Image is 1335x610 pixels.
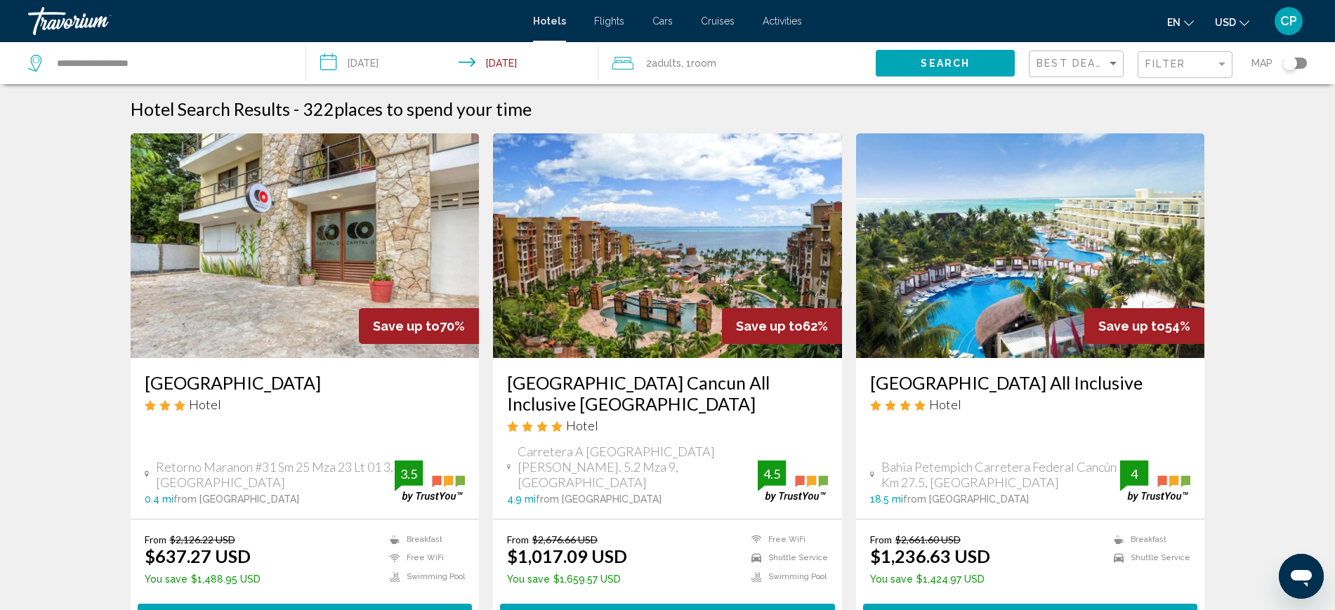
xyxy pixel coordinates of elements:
[1251,53,1272,73] span: Map
[1037,58,1119,70] mat-select: Sort by
[373,319,440,333] span: Save up to
[334,98,532,119] span: places to spend your time
[156,459,395,490] span: Retorno Maranon #31 Sm 25 Mza 23 Lt 01 3, [GEOGRAPHIC_DATA]
[533,15,566,27] a: Hotels
[145,573,188,585] span: You save
[1037,58,1110,69] span: Best Deals
[870,545,990,566] ins: $1,236.63 USD
[518,444,758,490] span: Carretera A [GEOGRAPHIC_DATA][PERSON_NAME]. 5.2 Mza 9, [GEOGRAPHIC_DATA]
[895,533,961,545] del: $2,661.60 USD
[870,397,1191,412] div: 4 star Hotel
[903,493,1029,505] span: from [GEOGRAPHIC_DATA]
[758,465,786,482] div: 4.5
[131,98,290,119] h1: Hotel Search Results
[536,493,662,505] span: from [GEOGRAPHIC_DATA]
[383,533,465,545] li: Breakfast
[736,319,803,333] span: Save up to
[594,15,624,27] a: Flights
[507,573,627,585] p: $1,659.57 USD
[306,42,598,84] button: Check-in date: Sep 21, 2025 Check-out date: Sep 27, 2025
[303,98,532,119] h2: 322
[145,493,173,505] span: 0.4 mi
[870,533,892,545] span: From
[1167,17,1181,28] span: en
[1279,554,1324,599] iframe: Botón para iniciar la ventana de mensajería
[383,552,465,564] li: Free WiFi
[507,372,828,414] a: [GEOGRAPHIC_DATA] Cancun All Inclusive [GEOGRAPHIC_DATA]
[1120,460,1190,502] img: trustyou-badge.svg
[870,573,990,585] p: $1,424.97 USD
[1280,14,1297,28] span: CP
[566,418,598,433] span: Hotel
[1120,465,1148,482] div: 4
[507,418,828,433] div: 4 star Hotel
[921,58,970,69] span: Search
[532,533,598,545] del: $2,676.66 USD
[1098,319,1165,333] span: Save up to
[598,42,876,84] button: Travelers: 2 adults, 0 children
[870,493,903,505] span: 18.5 mi
[646,53,681,73] span: 2
[870,573,913,585] span: You save
[145,573,261,585] p: $1,488.95 USD
[744,571,828,583] li: Swimming Pool
[383,571,465,583] li: Swimming Pool
[652,15,673,27] a: Cars
[1270,6,1307,36] button: User Menu
[507,493,536,505] span: 4.9 mi
[359,308,479,344] div: 70%
[145,533,166,545] span: From
[145,372,466,393] a: [GEOGRAPHIC_DATA]
[691,58,716,69] span: Room
[1107,533,1190,545] li: Breakfast
[1138,51,1232,79] button: Filter
[173,493,299,505] span: from [GEOGRAPHIC_DATA]
[856,133,1205,358] img: Hotel image
[145,545,251,566] ins: $637.27 USD
[395,465,423,482] div: 3.5
[744,533,828,545] li: Free WiFi
[145,397,466,412] div: 3 star Hotel
[493,133,842,358] img: Hotel image
[131,133,480,358] img: Hotel image
[870,372,1191,393] a: [GEOGRAPHIC_DATA] All Inclusive
[744,552,828,564] li: Shuttle Service
[507,573,550,585] span: You save
[652,58,681,69] span: Adults
[1167,12,1194,32] button: Change language
[929,397,961,412] span: Hotel
[701,15,735,27] a: Cruises
[28,7,519,35] a: Travorium
[1215,17,1236,28] span: USD
[1215,12,1249,32] button: Change currency
[1107,552,1190,564] li: Shuttle Service
[507,533,529,545] span: From
[763,15,802,27] a: Activities
[395,460,465,502] img: trustyou-badge.svg
[681,53,716,73] span: , 1
[758,460,828,502] img: trustyou-badge.svg
[876,50,1015,76] button: Search
[1084,308,1204,344] div: 54%
[170,533,235,545] del: $2,126.22 USD
[1272,57,1307,69] button: Toggle map
[189,397,221,412] span: Hotel
[1145,58,1185,69] span: Filter
[294,98,299,119] span: -
[507,545,627,566] ins: $1,017.09 USD
[881,459,1121,490] span: Bahia Petempich Carretera Federal Cancún Km 27.5, [GEOGRAPHIC_DATA]
[722,308,842,344] div: 62%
